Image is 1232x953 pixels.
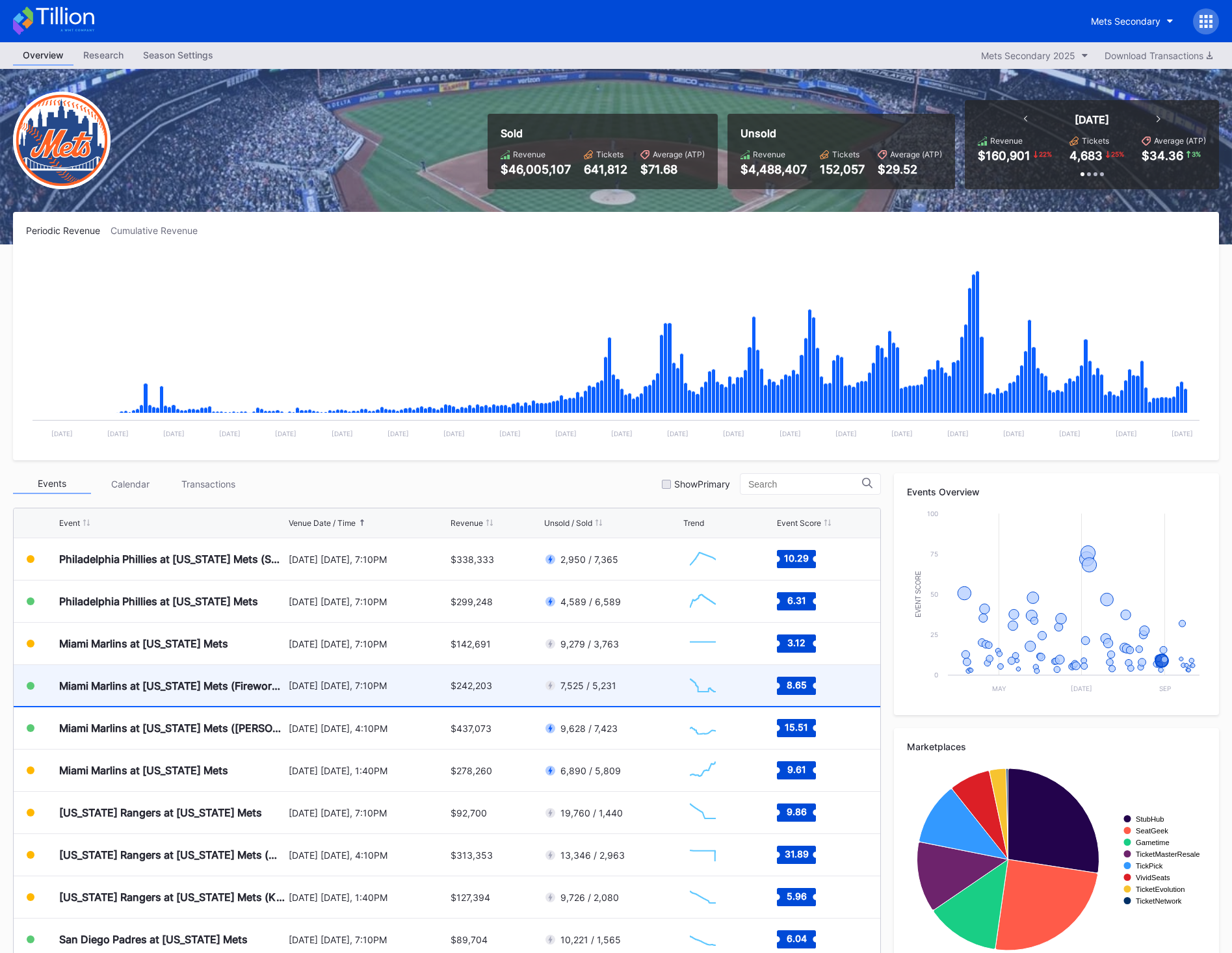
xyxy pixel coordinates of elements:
[891,430,913,437] text: [DATE]
[560,680,616,691] div: 7,525 / 5,231
[59,806,262,819] div: [US_STATE] Rangers at [US_STATE] Mets
[1003,430,1025,437] text: [DATE]
[289,596,447,607] div: [DATE] [DATE], 7:10PM
[513,150,545,159] div: Revenue
[59,722,285,735] div: Miami Marlins at [US_STATE] Mets ([PERSON_NAME] Giveaway)
[289,554,447,565] div: [DATE] [DATE], 7:10PM
[975,47,1095,64] button: Mets Secondary 2025
[560,596,621,607] div: 4,589 / 6,589
[978,149,1030,163] div: $160,901
[947,430,969,437] text: [DATE]
[1098,47,1219,64] button: Download Transactions
[990,136,1023,146] div: Revenue
[1091,16,1160,27] div: Mets Secondary
[1190,149,1202,159] div: 3 %
[1081,9,1183,33] button: Mets Secondary
[451,892,490,903] div: $127,394
[560,723,618,734] div: 9,628 / 7,423
[786,933,806,944] text: 6.04
[73,46,133,64] div: Research
[111,225,208,236] div: Cumulative Revenue
[640,163,705,176] div: $71.68
[1105,50,1212,61] div: Download Transactions
[13,474,91,494] div: Events
[544,518,592,528] div: Unsold / Sold
[787,764,806,775] text: 9.61
[786,806,806,817] text: 9.86
[780,430,801,437] text: [DATE]
[275,430,296,437] text: [DATE]
[820,163,865,176] div: 152,057
[748,479,862,490] input: Search
[653,150,705,159] div: Average (ATP)
[560,892,619,903] div: 9,726 / 2,080
[289,723,447,734] div: [DATE] [DATE], 4:10PM
[667,430,688,437] text: [DATE]
[289,807,447,818] div: [DATE] [DATE], 7:10PM
[930,631,938,638] text: 25
[1069,149,1103,163] div: 4,683
[927,510,938,517] text: 100
[1082,136,1109,146] div: Tickets
[451,807,487,818] div: $92,700
[59,637,228,650] div: Miami Marlins at [US_STATE] Mets
[1159,685,1171,692] text: Sep
[890,150,942,159] div: Average (ATP)
[786,679,806,690] text: 8.65
[26,225,111,236] div: Periodic Revenue
[786,891,806,902] text: 5.96
[683,670,722,702] svg: Chart title
[1116,430,1137,437] text: [DATE]
[777,518,821,528] div: Event Score
[59,553,285,566] div: Philadelphia Phillies at [US_STATE] Mets (SNY Players Pins Featuring [PERSON_NAME], [PERSON_NAME]...
[1059,430,1081,437] text: [DATE]
[332,430,353,437] text: [DATE]
[59,891,285,904] div: [US_STATE] Rangers at [US_STATE] Mets (Kids Color-In Lunchbox Giveaway)
[784,553,809,564] text: 10.29
[930,590,938,598] text: 50
[832,150,859,159] div: Tickets
[133,46,223,64] div: Season Settings
[1038,149,1053,159] div: 22 %
[451,554,494,565] div: $338,333
[878,163,942,176] div: $29.52
[835,430,857,437] text: [DATE]
[443,430,465,437] text: [DATE]
[1136,815,1164,823] text: StubHub
[981,50,1075,61] div: Mets Secondary 2025
[784,848,808,859] text: 31.89
[1136,897,1182,905] text: TicketNetwork
[1136,874,1170,881] text: VividSeats
[451,850,493,861] div: $313,353
[1110,149,1125,159] div: 25 %
[596,150,623,159] div: Tickets
[1075,113,1109,126] div: [DATE]
[930,550,938,558] text: 75
[13,46,73,66] a: Overview
[501,163,571,176] div: $46,005,107
[907,486,1206,497] div: Events Overview
[1172,430,1193,437] text: [DATE]
[26,252,1206,447] svg: Chart title
[219,430,241,437] text: [DATE]
[59,933,248,946] div: San Diego Padres at [US_STATE] Mets
[73,46,133,66] a: Research
[560,638,619,649] div: 9,279 / 3,763
[1136,827,1168,835] text: SeatGeek
[1142,149,1183,163] div: $34.36
[683,839,722,871] svg: Chart title
[289,638,447,649] div: [DATE] [DATE], 7:10PM
[163,430,185,437] text: [DATE]
[91,474,169,494] div: Calendar
[107,430,129,437] text: [DATE]
[1136,862,1163,870] text: TickPick
[499,430,521,437] text: [DATE]
[934,671,938,679] text: 0
[683,627,722,660] svg: Chart title
[753,150,785,159] div: Revenue
[501,127,705,140] div: Sold
[683,543,722,575] svg: Chart title
[723,430,744,437] text: [DATE]
[785,722,808,733] text: 15.51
